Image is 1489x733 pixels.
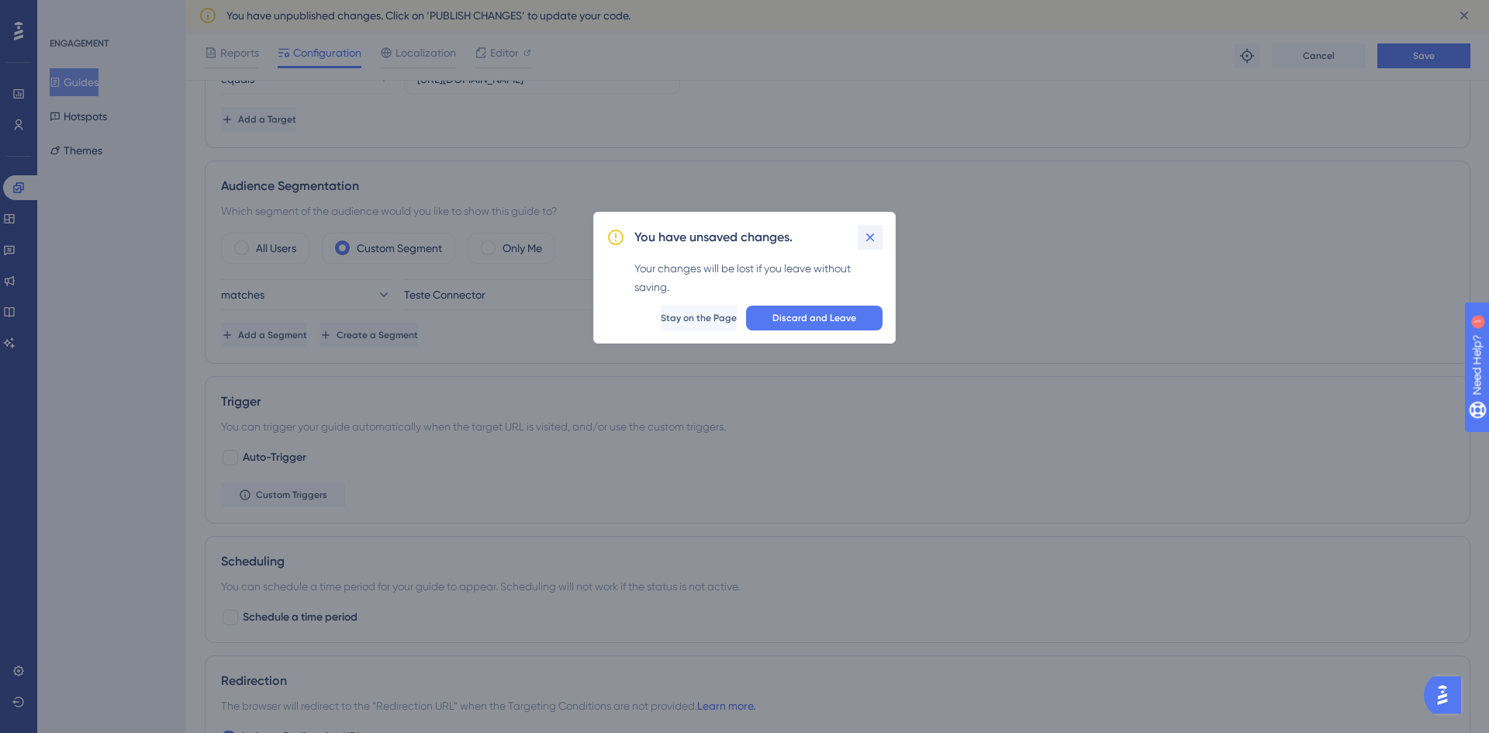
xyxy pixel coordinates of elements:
iframe: UserGuiding AI Assistant Launcher [1424,672,1470,718]
span: Stay on the Page [661,312,737,324]
span: Need Help? [36,4,97,22]
div: Your changes will be lost if you leave without saving. [634,259,883,296]
div: 1 [108,8,112,20]
h2: You have unsaved changes. [634,228,793,247]
span: Discard and Leave [772,312,856,324]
